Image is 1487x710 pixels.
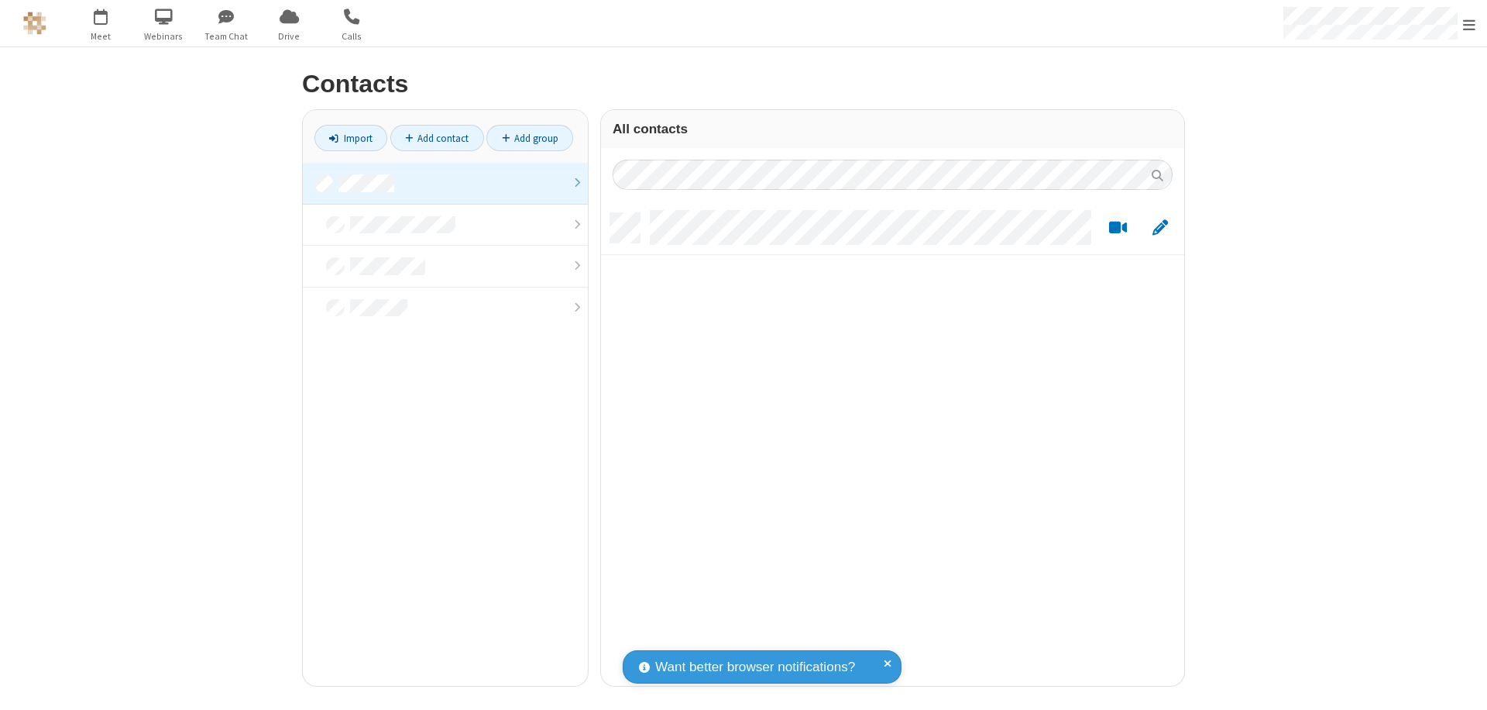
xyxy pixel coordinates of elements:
a: Import [314,125,387,151]
span: Team Chat [197,29,256,43]
button: Start a video meeting [1103,219,1133,238]
span: Want better browser notifications? [655,657,855,677]
span: Meet [72,29,130,43]
span: Calls [323,29,381,43]
span: Drive [260,29,318,43]
h2: Contacts [302,71,1185,98]
div: grid [601,202,1184,686]
a: Add group [486,125,573,151]
span: Webinars [135,29,193,43]
img: QA Selenium DO NOT DELETE OR CHANGE [23,12,46,35]
button: Edit [1145,219,1175,238]
h3: All contacts [613,122,1173,136]
a: Add contact [390,125,484,151]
